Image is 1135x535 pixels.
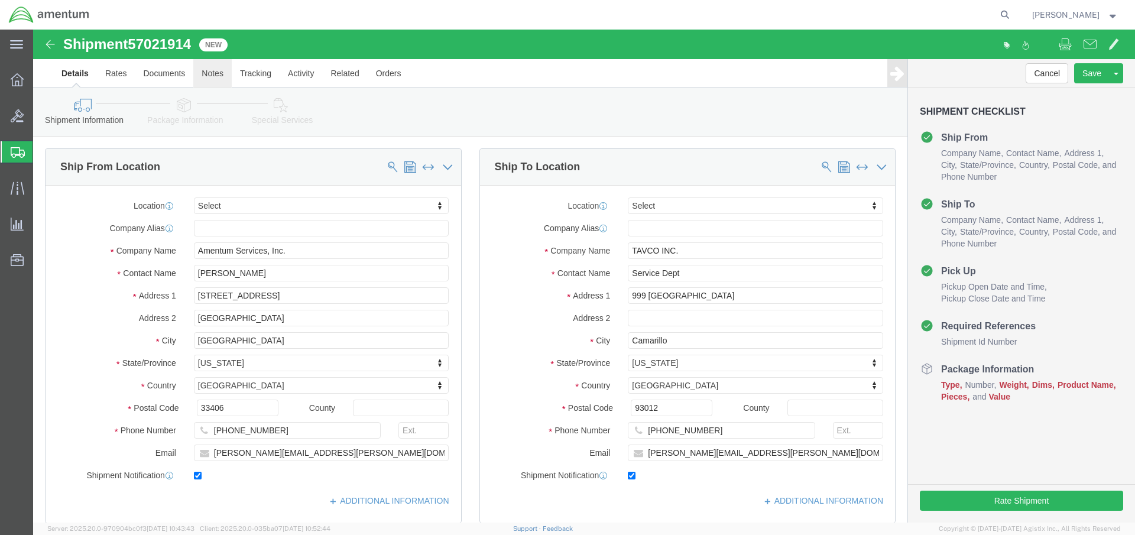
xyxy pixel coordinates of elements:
span: [DATE] 10:43:43 [147,525,194,532]
span: Copyright © [DATE]-[DATE] Agistix Inc., All Rights Reserved [939,524,1121,534]
a: Support [513,525,543,532]
iframe: FS Legacy Container [33,30,1135,523]
a: Feedback [543,525,573,532]
button: [PERSON_NAME] [1032,8,1119,22]
span: [DATE] 10:52:44 [283,525,330,532]
span: Craig Mitchell [1032,8,1100,21]
span: Server: 2025.20.0-970904bc0f3 [47,525,194,532]
img: logo [8,6,90,24]
span: Client: 2025.20.0-035ba07 [200,525,330,532]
